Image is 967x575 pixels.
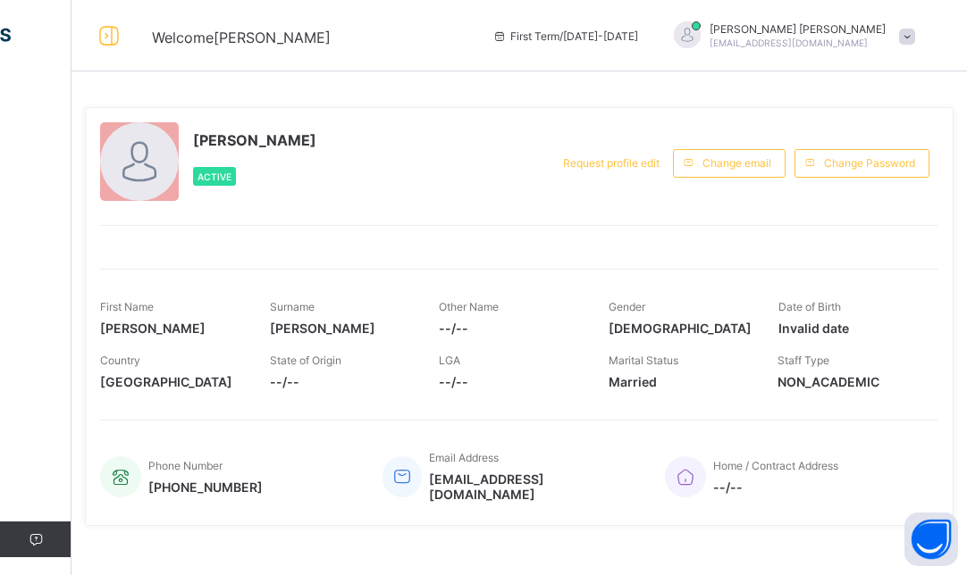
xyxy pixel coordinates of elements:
[563,156,660,170] span: Request profile edit
[148,459,223,472] span: Phone Number
[270,300,315,313] span: Surname
[270,321,413,336] span: [PERSON_NAME]
[439,300,499,313] span: Other Name
[439,321,582,336] span: --/--
[270,354,341,367] span: State of Origin
[778,300,841,313] span: Date of Birth
[710,37,868,48] span: [EMAIL_ADDRESS][DOMAIN_NAME]
[824,156,915,170] span: Change Password
[429,471,639,502] span: [EMAIL_ADDRESS][DOMAIN_NAME]
[778,321,921,336] span: Invalid date
[778,374,921,389] span: NON_ACADEMIC
[100,374,243,389] span: [GEOGRAPHIC_DATA]
[609,300,645,313] span: Gender
[609,321,752,336] span: [DEMOGRAPHIC_DATA]
[492,29,638,43] span: session/term information
[609,374,752,389] span: Married
[100,321,243,336] span: [PERSON_NAME]
[439,354,460,367] span: LGA
[152,29,331,46] span: Welcome [PERSON_NAME]
[100,300,154,313] span: First Name
[100,354,140,367] span: Country
[439,374,582,389] span: --/--
[656,21,924,51] div: SIMRAN SHARMA
[904,512,958,566] button: Open asap
[198,171,231,182] span: Active
[702,156,771,170] span: Change email
[609,354,678,367] span: Marital Status
[713,459,838,472] span: Home / Contract Address
[148,479,263,495] span: [PHONE_NUMBER]
[193,131,316,149] span: [PERSON_NAME]
[710,22,886,36] span: [PERSON_NAME] [PERSON_NAME]
[270,374,413,389] span: --/--
[429,451,499,464] span: Email Address
[713,479,838,495] span: --/--
[778,354,829,367] span: Staff Type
